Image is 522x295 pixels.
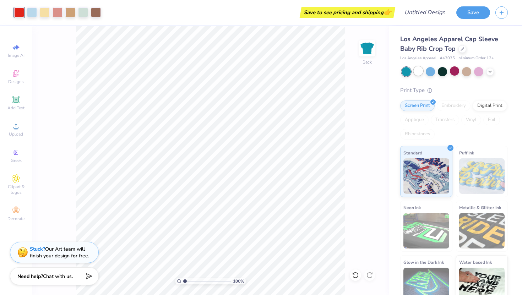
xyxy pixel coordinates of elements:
[459,204,501,211] span: Metallic & Glitter Ink
[4,184,28,195] span: Clipart & logos
[301,7,393,18] div: Save to see pricing and shipping
[400,115,429,125] div: Applique
[7,216,25,222] span: Decorate
[400,35,498,53] span: Los Angeles Apparel Cap Sleeve Baby Rib Crop Top
[9,131,23,137] span: Upload
[403,149,422,157] span: Standard
[403,158,449,194] img: Standard
[8,79,24,84] span: Designs
[459,158,505,194] img: Puff Ink
[360,41,374,55] img: Back
[458,55,494,61] span: Minimum Order: 12 +
[459,149,474,157] span: Puff Ink
[384,8,391,16] span: 👉
[440,55,455,61] span: # 43035
[459,258,492,266] span: Water based Ink
[363,59,372,65] div: Back
[30,246,89,259] div: Our Art team will finish your design for free.
[399,5,451,20] input: Untitled Design
[8,53,25,58] span: Image AI
[403,258,444,266] span: Glow in the Dark Ink
[400,55,436,61] span: Los Angeles Apparel
[43,273,73,280] span: Chat with us.
[17,273,43,280] strong: Need help?
[11,158,22,163] span: Greek
[403,213,449,248] img: Neon Ink
[400,100,435,111] div: Screen Print
[456,6,490,19] button: Save
[30,246,45,252] strong: Stuck?
[7,105,25,111] span: Add Text
[473,100,507,111] div: Digital Print
[403,204,421,211] span: Neon Ink
[437,100,471,111] div: Embroidery
[461,115,481,125] div: Vinyl
[459,213,505,248] img: Metallic & Glitter Ink
[431,115,459,125] div: Transfers
[483,115,500,125] div: Foil
[233,278,244,284] span: 100 %
[400,86,508,94] div: Print Type
[400,129,435,140] div: Rhinestones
